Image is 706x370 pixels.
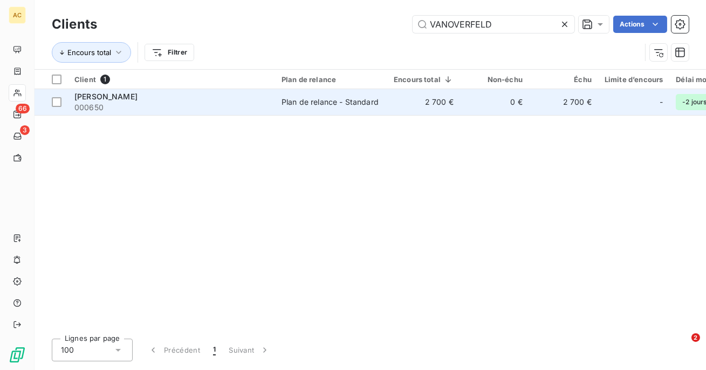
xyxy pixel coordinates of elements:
[282,75,381,84] div: Plan de relance
[394,75,454,84] div: Encours total
[213,345,216,355] span: 1
[207,339,222,361] button: 1
[61,345,74,355] span: 100
[67,48,111,57] span: Encours total
[9,346,26,364] img: Logo LeanPay
[669,333,695,359] iframe: Intercom live chat
[660,97,663,107] span: -
[74,75,96,84] span: Client
[16,104,30,113] span: 66
[691,333,700,342] span: 2
[52,15,97,34] h3: Clients
[145,44,194,61] button: Filtrer
[52,42,131,63] button: Encours total
[282,97,379,107] div: Plan de relance - Standard
[460,89,529,115] td: 0 €
[9,6,26,24] div: AC
[141,339,207,361] button: Précédent
[20,125,30,135] span: 3
[387,89,460,115] td: 2 700 €
[74,102,269,113] span: 000650
[536,75,592,84] div: Échu
[529,89,598,115] td: 2 700 €
[413,16,574,33] input: Rechercher
[222,339,277,361] button: Suivant
[74,92,138,101] span: [PERSON_NAME]
[467,75,523,84] div: Non-échu
[605,75,663,84] div: Limite d’encours
[100,75,110,84] span: 1
[613,16,667,33] button: Actions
